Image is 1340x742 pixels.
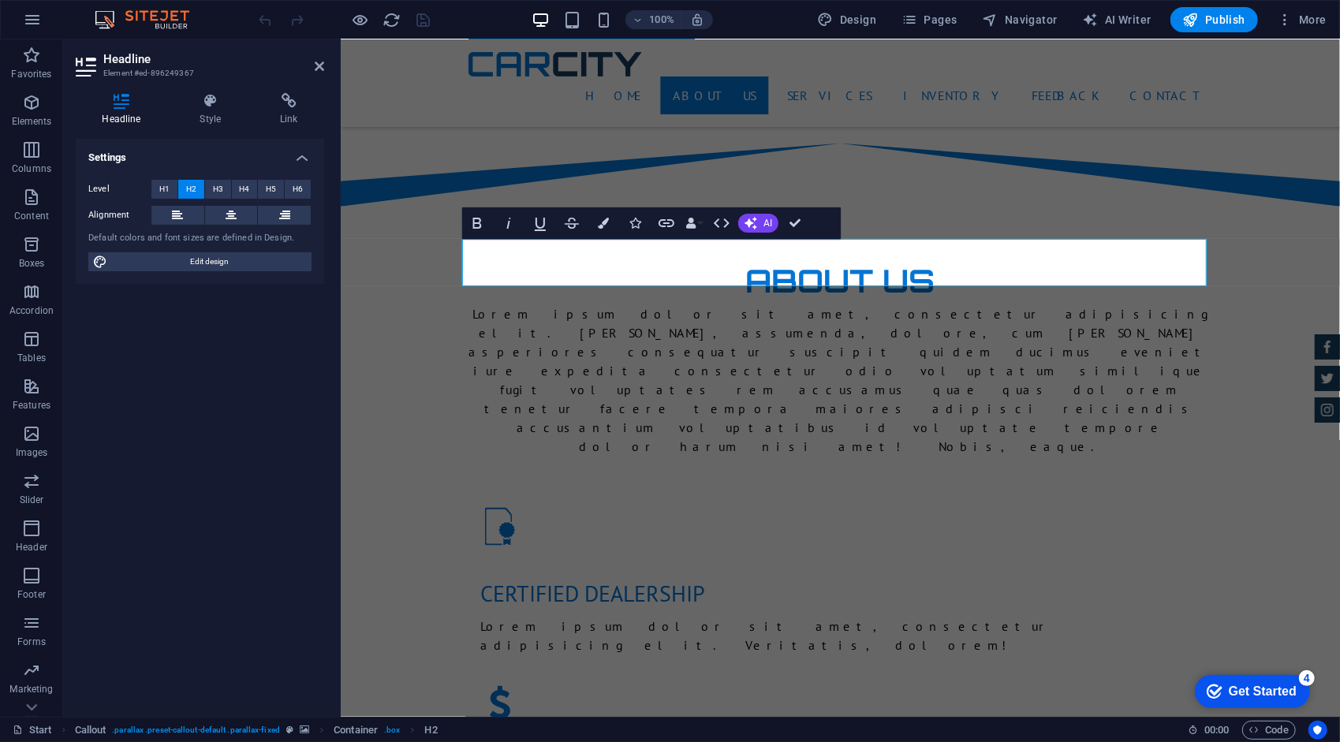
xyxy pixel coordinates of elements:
p: Marketing [9,683,53,695]
span: AI Writer [1083,12,1152,28]
div: Default colors and font sizes are defined in Design. [88,232,312,245]
button: H2 [178,180,204,199]
button: AI [738,214,778,233]
button: Navigator [976,7,1064,32]
button: 100% [625,10,681,29]
h2: Headline [103,52,324,66]
span: H5 [266,180,276,199]
span: Navigator [983,12,1058,28]
button: AI Writer [1077,7,1158,32]
div: Design (Ctrl+Alt+Y) [812,7,883,32]
span: Click to select. Double-click to edit [425,721,438,740]
span: Click to select. Double-click to edit [334,721,378,740]
div: 4 [117,3,133,19]
button: Colors [588,207,618,239]
span: Pages [901,12,957,28]
button: Code [1242,721,1296,740]
button: Design [812,7,883,32]
button: HTML [707,207,737,239]
p: Tables [17,352,46,364]
p: Favorites [11,68,51,80]
button: Publish [1170,7,1258,32]
span: More [1277,12,1327,28]
button: Link [651,207,681,239]
button: H4 [232,180,258,199]
p: Forms [17,636,46,648]
button: Click here to leave preview mode and continue editing [351,10,370,29]
h4: Headline [76,93,174,126]
p: Content [14,210,49,222]
p: Features [13,399,50,412]
p: Elements [12,115,52,128]
button: Pages [895,7,963,32]
button: Underline (Ctrl+U) [525,207,555,239]
img: Editor Logo [91,10,209,29]
h4: Style [174,93,254,126]
span: Code [1249,721,1289,740]
span: . box [384,721,400,740]
button: Edit design [88,252,312,271]
p: Accordion [9,304,54,317]
button: Icons [620,207,650,239]
button: H6 [285,180,311,199]
p: Header [16,541,47,554]
p: Slider [20,494,44,506]
h3: Element #ed-896249367 [103,66,293,80]
span: H4 [239,180,249,199]
span: AI [763,218,772,228]
span: Click to select. Double-click to edit [75,721,106,740]
p: Boxes [19,257,45,270]
button: Bold (Ctrl+B) [462,207,492,239]
span: Edit design [112,252,307,271]
p: Images [16,446,48,459]
span: : [1215,724,1218,736]
span: Design [818,12,877,28]
button: H1 [151,180,177,199]
button: Data Bindings [683,207,705,239]
div: Get Started [47,17,114,32]
button: reload [383,10,401,29]
span: H6 [293,180,303,199]
p: Footer [17,588,46,601]
button: Confirm (Ctrl+⏎) [780,207,810,239]
button: H5 [258,180,284,199]
span: . parallax .preset-callout-default .parallax-fixed [112,721,280,740]
span: H2 [186,180,196,199]
i: On resize automatically adjust zoom level to fit chosen device. [690,13,704,27]
button: Italic (Ctrl+I) [494,207,524,239]
label: Level [88,180,151,199]
h6: Session time [1188,721,1230,740]
nav: breadcrumb [75,721,438,740]
h6: 100% [649,10,674,29]
button: H3 [205,180,231,199]
div: Get Started 4 items remaining, 20% complete [13,8,128,41]
span: H3 [213,180,223,199]
button: More [1271,7,1333,32]
span: Publish [1183,12,1245,28]
label: Alignment [88,206,151,225]
button: Usercentrics [1308,721,1327,740]
h4: Link [254,93,324,126]
p: Columns [12,162,51,175]
button: Strikethrough [557,207,587,239]
h4: Settings [76,139,324,167]
span: H1 [159,180,170,199]
i: Reload page [383,11,401,29]
span: 00 00 [1204,721,1229,740]
a: Click to cancel selection. Double-click to open Pages [13,721,52,740]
